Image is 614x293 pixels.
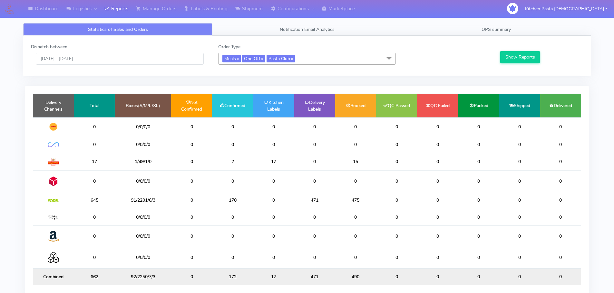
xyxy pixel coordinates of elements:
td: Booked [335,94,376,117]
span: One Off [242,55,265,62]
img: Amazon [48,231,59,242]
td: 0 [335,225,376,247]
td: 0 [417,225,458,247]
button: Kitchen Pasta [DEMOGRAPHIC_DATA] [520,2,612,15]
img: DPD [48,176,59,187]
td: 0 [540,117,581,136]
td: 0 [417,153,458,170]
td: 0 [171,192,212,209]
td: 0 [74,247,115,268]
td: 475 [335,192,376,209]
td: 0 [294,117,335,136]
td: 0 [294,225,335,247]
td: 0 [458,225,499,247]
input: Pick the Daterange [36,53,204,65]
td: 0 [171,117,212,136]
td: 0 [253,209,294,225]
td: 0 [335,170,376,192]
td: 0 [417,136,458,153]
td: Kitchen Labels [253,94,294,117]
td: 0 [417,192,458,209]
td: 91/2201/6/3 [115,192,171,209]
span: Meals [222,55,241,62]
td: 92/2250/7/3 [115,268,171,285]
td: 0 [540,225,581,247]
label: Order Type [218,43,240,50]
td: Boxes(S/M/L/XL) [115,94,171,117]
td: 0 [212,225,253,247]
td: 0 [458,268,499,285]
td: 0 [540,268,581,285]
td: 0/0/0/0 [115,136,171,153]
td: 0/0/0/0 [115,170,171,192]
td: 0 [499,170,540,192]
span: Statistics of Sales and Orders [88,26,148,32]
td: 0 [294,247,335,268]
td: 645 [74,192,115,209]
td: 0 [74,136,115,153]
img: Royal Mail [48,158,59,166]
td: 0 [499,268,540,285]
td: 0 [335,117,376,136]
td: 0 [171,136,212,153]
td: 0/0/0/0 [115,117,171,136]
td: 172 [212,268,253,285]
td: 0 [376,136,417,153]
td: 0 [335,247,376,268]
td: 0 [212,247,253,268]
td: 15 [335,153,376,170]
img: Collection [48,252,59,263]
td: 0/0/0/0 [115,225,171,247]
td: Shipped [499,94,540,117]
td: 0 [540,153,581,170]
td: 0 [376,192,417,209]
td: Delivery Labels [294,94,335,117]
td: 662 [74,268,115,285]
td: 0 [212,117,253,136]
td: 0/0/0/0 [115,209,171,225]
td: 1/49/1/0 [115,153,171,170]
td: 0 [253,170,294,192]
span: Pasta Club [267,55,295,62]
td: 0 [499,225,540,247]
td: 0 [74,117,115,136]
td: 0 [335,136,376,153]
td: 0 [417,117,458,136]
td: 0 [458,247,499,268]
td: 0/0/0/0 [115,247,171,268]
td: 0 [253,117,294,136]
td: 0 [458,136,499,153]
td: 0 [253,192,294,209]
td: 0 [376,209,417,225]
td: Packed [458,94,499,117]
td: QC Failed [417,94,458,117]
td: 0 [499,247,540,268]
td: 0 [376,170,417,192]
td: 0 [458,117,499,136]
ul: Tabs [23,23,591,36]
td: 0 [540,192,581,209]
td: Confirmed [212,94,253,117]
span: OPS summary [482,26,511,32]
a: x [236,55,239,62]
td: Combined [33,268,74,285]
img: OnFleet [48,142,59,148]
td: 471 [294,268,335,285]
td: 0 [458,192,499,209]
td: Delivery Channels [33,94,74,117]
td: Delivered [540,94,581,117]
td: 0 [253,225,294,247]
td: 0 [540,170,581,192]
td: 0 [376,247,417,268]
td: 0 [376,117,417,136]
td: 0 [74,225,115,247]
td: 0 [499,209,540,225]
td: 0 [458,153,499,170]
td: 0 [417,268,458,285]
td: 170 [212,192,253,209]
td: 0 [335,209,376,225]
img: MaxOptra [48,215,59,220]
img: DHL [48,123,59,131]
td: 0 [499,136,540,153]
td: 0 [540,247,581,268]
